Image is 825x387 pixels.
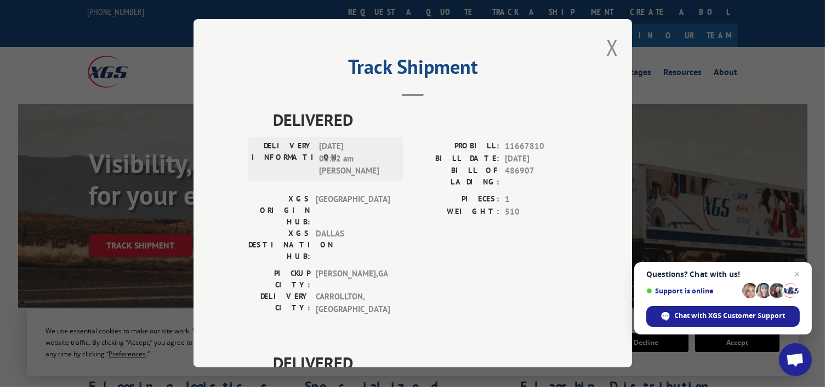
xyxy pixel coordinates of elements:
[316,228,390,262] span: DALLAS
[316,268,390,291] span: [PERSON_NAME] , GA
[505,153,577,165] span: [DATE]
[646,270,800,279] span: Questions? Chat with us!
[675,311,786,321] span: Chat with XGS Customer Support
[252,140,314,177] label: DELIVERY INFORMATION:
[505,206,577,218] span: 510
[413,165,499,188] label: BILL OF LADING:
[790,268,804,281] span: Close chat
[316,291,390,315] span: CARROLLTON , [GEOGRAPHIC_DATA]
[413,206,499,218] label: WEIGHT:
[248,291,310,315] label: DELIVERY CITY:
[413,140,499,153] label: PROBILL:
[248,59,577,80] h2: Track Shipment
[319,140,393,177] span: [DATE] 06:22 am [PERSON_NAME]
[779,343,812,376] div: Open chat
[248,268,310,291] label: PICKUP CITY:
[248,228,310,262] label: XGS DESTINATION HUB:
[646,306,800,327] div: Chat with XGS Customer Support
[606,33,618,62] button: Close modal
[413,193,499,206] label: PIECES:
[505,165,577,188] span: 486907
[273,107,577,132] span: DELIVERED
[316,193,390,228] span: [GEOGRAPHIC_DATA]
[413,153,499,165] label: BILL DATE:
[505,140,577,153] span: 11667810
[505,193,577,206] span: 1
[646,287,738,295] span: Support is online
[273,350,577,375] span: DELIVERED
[248,193,310,228] label: XGS ORIGIN HUB:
